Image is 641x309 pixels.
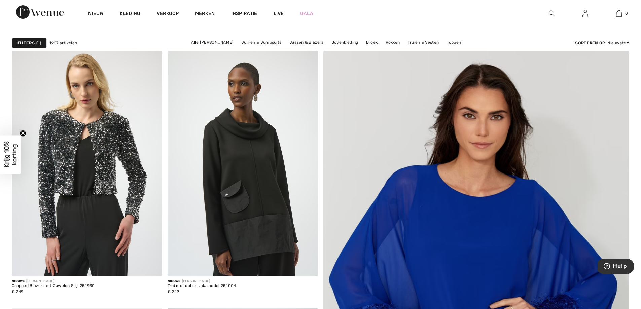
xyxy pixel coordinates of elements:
a: Merken [195,11,215,18]
font: 1927 artikelen [49,41,77,45]
a: Broek [363,38,381,47]
font: Alle [PERSON_NAME] [191,40,233,45]
font: : Nieuwste [605,41,626,45]
font: Sorteren op [575,41,605,45]
a: Truien & Vesten [404,38,442,47]
font: 0 [625,11,628,16]
button: Sluit teaser [20,130,26,137]
font: Bovenkleding [331,40,358,45]
font: Truien & Vesten [408,40,439,45]
font: Trui met col en zak, model 254004 [168,283,236,288]
a: Nieuw [88,11,104,18]
img: Mijn tas [616,9,622,17]
img: Mijn gegevens [582,9,588,17]
font: Inspiratie [231,11,257,16]
a: Toppen [443,38,465,47]
iframe: Open een widget waar u meer informatie kunt vinden [598,259,634,275]
font: Broek [366,40,378,45]
a: Rokken [382,38,403,47]
a: Bovenkleding [328,38,362,47]
a: Kleding [120,11,141,18]
font: Jassen & Blazers [289,40,324,45]
a: Gala [300,10,313,17]
a: Alle [PERSON_NAME] [188,38,237,47]
img: Cropped Blazer met Juwelen Stijl 254930. Zwart/Zilver [12,51,162,276]
a: Verkoop [157,11,179,18]
font: 1 [38,41,39,45]
font: [PERSON_NAME] [182,279,210,283]
font: Merken [195,11,215,16]
img: 1ère Avenue [16,5,64,19]
font: € 249 [168,289,179,294]
a: Jassen & Blazers [286,38,327,47]
font: Verkoop [157,11,179,16]
font: Rokken [386,40,400,45]
font: Krijg 10% korting [3,142,18,168]
img: Coltrui met zak, model 254004. Zwart [168,51,318,276]
font: Kleding [120,11,141,16]
font: Nieuwe [168,279,181,283]
font: Live [274,11,284,16]
font: Jurken & Jumpsuits [241,40,281,45]
font: € 249 [12,289,24,294]
a: Jurken & Jumpsuits [238,38,285,47]
img: zoek op de website [549,9,555,17]
font: [PERSON_NAME] [26,279,55,283]
a: Live [274,10,284,17]
font: Toppen [447,40,461,45]
a: 0 [602,9,635,17]
font: Gala [300,11,313,16]
font: Cropped Blazer met Juwelen Stijl 254930 [12,283,95,288]
a: Aanmelden [577,9,594,18]
font: Filters [17,41,35,45]
font: Nieuwe [12,279,25,283]
font: Nieuw [88,11,104,16]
